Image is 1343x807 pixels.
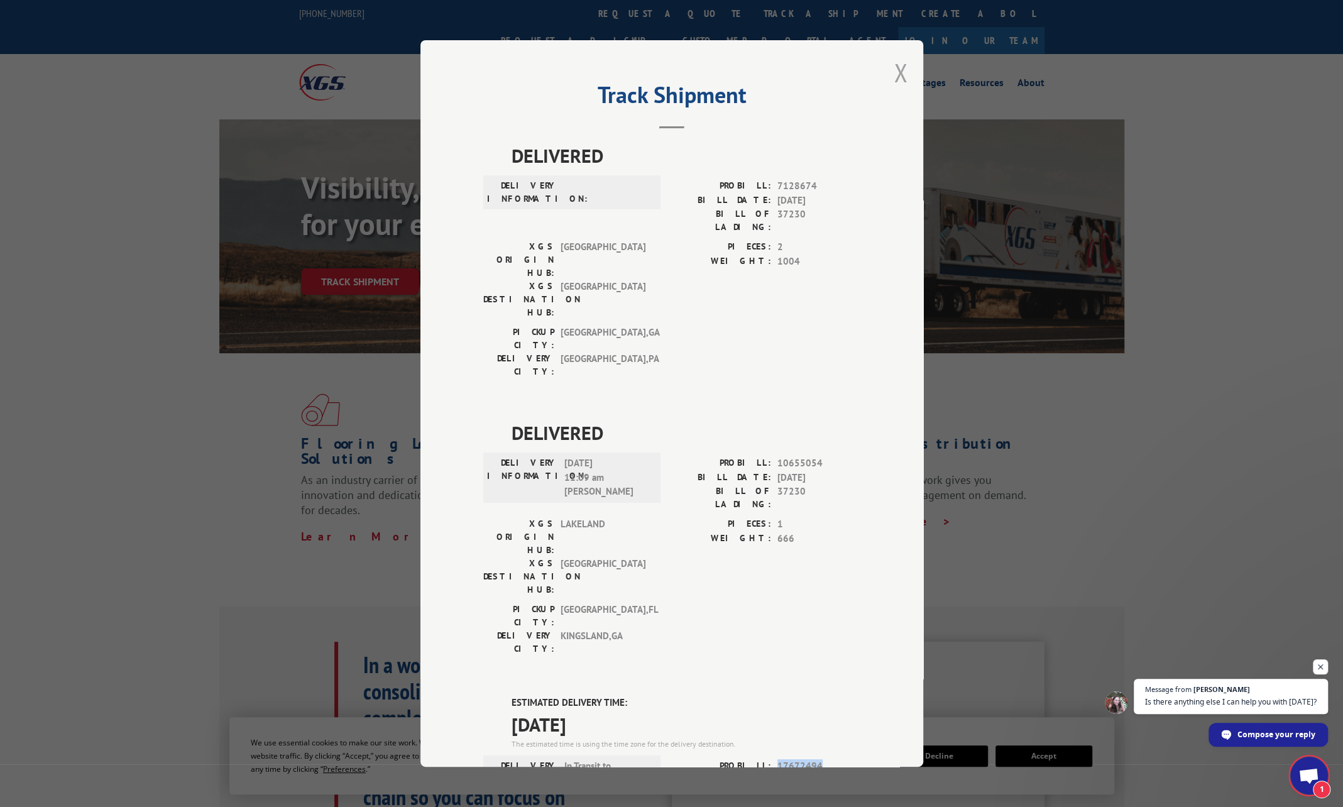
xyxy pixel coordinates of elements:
[777,240,860,255] span: 2
[672,759,771,774] label: PROBILL:
[672,485,771,511] label: BILL OF LADING:
[512,419,860,447] span: DELIVERED
[1313,781,1330,798] span: 1
[1237,723,1315,745] span: Compose your reply
[777,255,860,269] span: 1004
[777,471,860,485] span: [DATE]
[512,696,860,710] label: ESTIMATED DELIVERY TIME:
[483,517,554,557] label: XGS ORIGIN HUB:
[1145,686,1192,693] span: Message from
[483,280,554,319] label: XGS DESTINATION HUB:
[512,710,860,738] span: [DATE]
[561,517,645,557] span: LAKELAND
[672,471,771,485] label: BILL DATE:
[561,629,645,656] span: KINGSLAND , GA
[487,456,558,499] label: DELIVERY INFORMATION:
[564,759,649,788] span: In Transit to Destination
[1145,696,1317,708] span: Is there anything else I can help you with [DATE]?
[777,194,860,208] span: [DATE]
[777,517,860,532] span: 1
[777,759,860,774] span: 17672494
[483,557,554,596] label: XGS DESTINATION HUB:
[561,240,645,280] span: [GEOGRAPHIC_DATA]
[483,603,554,629] label: PICKUP CITY:
[483,86,860,110] h2: Track Shipment
[561,326,645,352] span: [GEOGRAPHIC_DATA] , GA
[561,280,645,319] span: [GEOGRAPHIC_DATA]
[483,629,554,656] label: DELIVERY CITY:
[564,456,649,499] span: [DATE] 11:09 am [PERSON_NAME]
[561,352,645,378] span: [GEOGRAPHIC_DATA] , PA
[483,326,554,352] label: PICKUP CITY:
[672,194,771,208] label: BILL DATE:
[483,240,554,280] label: XGS ORIGIN HUB:
[672,255,771,269] label: WEIGHT:
[512,141,860,170] span: DELIVERED
[672,179,771,194] label: PROBILL:
[777,207,860,234] span: 37230
[777,456,860,471] span: 10655054
[1290,757,1328,794] div: Open chat
[672,517,771,532] label: PIECES:
[672,456,771,471] label: PROBILL:
[561,603,645,629] span: [GEOGRAPHIC_DATA] , FL
[487,179,558,206] label: DELIVERY INFORMATION:
[512,738,860,750] div: The estimated time is using the time zone for the delivery destination.
[672,207,771,234] label: BILL OF LADING:
[777,485,860,511] span: 37230
[487,759,558,788] label: DELIVERY INFORMATION:
[894,56,907,89] button: Close modal
[483,352,554,378] label: DELIVERY CITY:
[1193,686,1250,693] span: [PERSON_NAME]
[777,179,860,194] span: 7128674
[777,532,860,546] span: 666
[672,532,771,546] label: WEIGHT:
[561,557,645,596] span: [GEOGRAPHIC_DATA]
[672,240,771,255] label: PIECES:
